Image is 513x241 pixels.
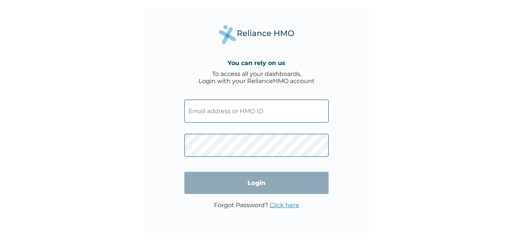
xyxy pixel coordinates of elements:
input: Email address or HMO ID [184,100,329,123]
div: To access all your dashboards, Login with your RelianceHMO account [199,70,315,85]
a: Click here [270,202,299,209]
p: Forgot Password? [214,202,299,209]
img: Reliance Health's Logo [219,25,294,44]
input: Login [184,172,329,194]
h4: You can rely on us [228,59,285,67]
